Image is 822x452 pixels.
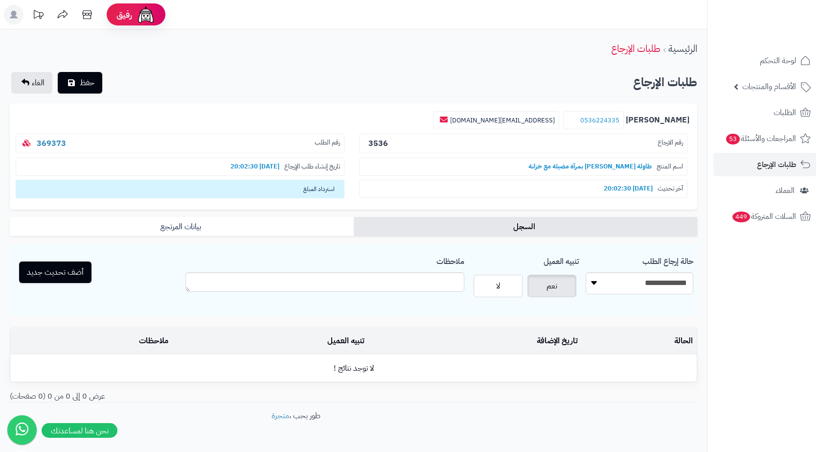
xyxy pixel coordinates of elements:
[172,328,368,355] td: تنبيه العميل
[713,205,816,228] a: السلات المتروكة449
[642,252,693,267] label: حالة إرجاع الطلب
[725,132,796,145] span: المراجعات والأسئلة
[80,77,94,89] span: حفظ
[26,5,50,27] a: تحديثات المنصة
[582,328,697,355] td: الحالة
[450,116,555,125] a: [EMAIL_ADDRESS][DOMAIN_NAME]
[436,252,464,267] label: ملاحظات
[742,80,796,94] span: الأقسام والمنتجات
[599,184,658,193] b: [DATE] 20:02:30
[16,180,344,198] span: استرداد المبلغ
[774,106,796,119] span: الطلبات
[757,158,796,171] span: طلبات الإرجاع
[524,162,657,171] b: طاولة [PERSON_NAME] بمرآة مضيئة مع خزانة
[668,41,697,56] a: الرئيسية
[713,101,816,124] a: الطلبات
[11,72,52,94] a: الغاء
[776,184,795,197] span: العملاء
[32,77,45,89] span: الغاء
[633,72,697,93] h2: طلبات الإرجاع
[354,217,698,237] a: السجل
[2,391,354,402] div: عرض 0 إلى 0 من 0 (0 صفحات)
[726,134,740,144] span: 53
[626,115,689,126] b: [PERSON_NAME]
[315,138,340,149] span: رقم الطلب
[713,153,816,176] a: طلبات الإرجاع
[544,252,579,267] label: تنبيه العميل
[58,72,102,94] button: حفظ
[658,184,683,193] span: آخر تحديث
[713,127,816,150] a: المراجعات والأسئلة53
[760,54,796,68] span: لوحة التحكم
[547,280,557,292] span: نعم
[19,262,91,283] button: أضف تحديث جديد
[713,179,816,202] a: العملاء
[611,41,661,56] a: طلبات الإرجاع
[368,138,388,149] b: 3536
[368,328,582,355] td: تاريخ الإضافة
[272,410,289,422] a: متجرة
[713,49,816,72] a: لوحة التحكم
[658,138,683,149] span: رقم الارجاع
[580,116,619,125] a: 0536224335
[10,217,354,237] a: بيانات المرتجع
[10,328,172,355] td: ملاحظات
[136,5,156,24] img: ai-face.png
[731,210,796,223] span: السلات المتروكة
[37,138,66,149] a: 369373
[284,162,340,171] span: تاريخ إنشاء طلب الإرجاع
[496,280,500,292] span: لا
[226,162,284,171] b: [DATE] 20:02:30
[116,9,132,21] span: رفيق
[732,212,750,222] span: 449
[10,355,697,382] td: لا توجد نتائج !
[657,162,683,171] span: اسم المنتج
